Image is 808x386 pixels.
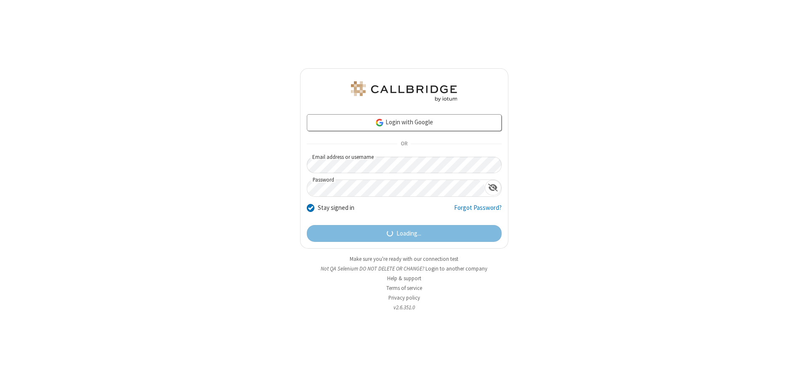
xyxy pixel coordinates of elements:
span: OR [397,138,411,150]
img: google-icon.png [375,118,384,127]
a: Privacy policy [388,294,420,301]
img: QA Selenium DO NOT DELETE OR CHANGE [349,81,459,102]
div: Show password [485,180,501,196]
a: Help & support [387,275,421,282]
button: Login to another company [425,265,487,273]
label: Stay signed in [318,203,354,213]
input: Password [307,180,485,196]
input: Email address or username [307,157,502,173]
a: Make sure you're ready with our connection test [350,255,458,263]
a: Login with Google [307,114,502,131]
li: v2.6.351.0 [300,303,508,311]
button: Loading... [307,225,502,242]
iframe: Chat [787,364,802,380]
li: Not QA Selenium DO NOT DELETE OR CHANGE? [300,265,508,273]
a: Forgot Password? [454,203,502,219]
span: Loading... [396,229,421,239]
a: Terms of service [386,284,422,292]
